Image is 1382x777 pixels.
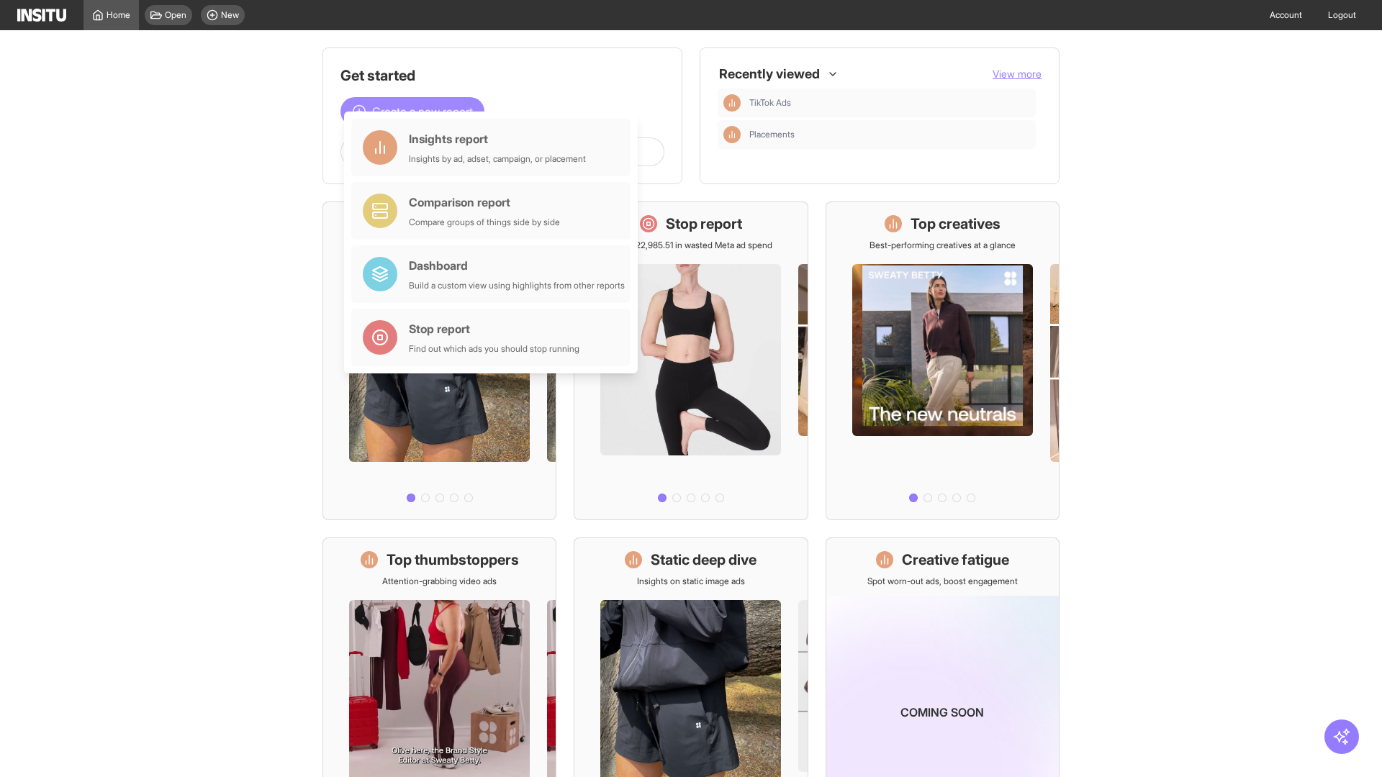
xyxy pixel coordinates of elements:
[17,9,66,22] img: Logo
[382,576,497,587] p: Attention-grabbing video ads
[870,240,1016,251] p: Best-performing creatives at a glance
[409,217,560,228] div: Compare groups of things side by side
[574,201,808,520] a: Stop reportSave £22,985.51 in wasted Meta ad spend
[409,280,625,291] div: Build a custom view using highlights from other reports
[409,194,560,211] div: Comparison report
[165,9,186,21] span: Open
[340,65,664,86] h1: Get started
[749,97,791,109] span: TikTok Ads
[723,126,741,143] div: Insights
[107,9,130,21] span: Home
[340,97,484,126] button: Create a new report
[409,257,625,274] div: Dashboard
[221,9,239,21] span: New
[911,214,1001,234] h1: Top creatives
[610,240,772,251] p: Save £22,985.51 in wasted Meta ad spend
[409,320,579,337] div: Stop report
[993,68,1042,80] span: View more
[409,130,586,147] div: Insights report
[993,67,1042,81] button: View more
[749,129,795,140] span: Placements
[723,94,741,112] div: Insights
[322,201,556,520] a: What's live nowSee all active ads instantly
[651,550,757,570] h1: Static deep dive
[749,129,1030,140] span: Placements
[409,153,586,165] div: Insights by ad, adset, campaign, or placement
[637,576,745,587] p: Insights on static image ads
[826,201,1060,520] a: Top creativesBest-performing creatives at a glance
[666,214,742,234] h1: Stop report
[749,97,1030,109] span: TikTok Ads
[372,103,473,120] span: Create a new report
[409,343,579,355] div: Find out which ads you should stop running
[387,550,519,570] h1: Top thumbstoppers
